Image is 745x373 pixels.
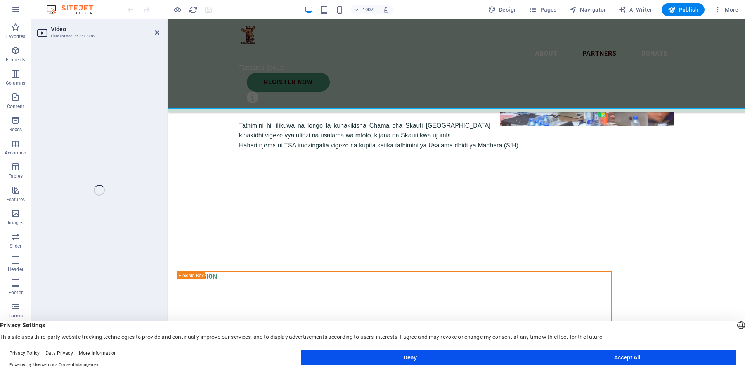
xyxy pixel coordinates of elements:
[9,127,22,133] p: Boxes
[189,5,198,14] i: Reload page
[7,103,24,109] p: Content
[351,5,378,14] button: 100%
[173,5,182,14] button: Click here to leave preview mode and continue editing
[6,57,26,63] p: Elements
[668,6,698,14] span: Publish
[5,33,25,40] p: Favorites
[9,290,23,296] p: Footer
[714,6,738,14] span: More
[9,313,23,319] p: Forms
[526,3,560,16] button: Pages
[566,3,609,16] button: Navigator
[711,3,742,16] button: More
[45,5,103,14] img: Editor Logo
[6,196,25,203] p: Features
[5,150,26,156] p: Accordion
[8,266,23,272] p: Header
[619,6,652,14] span: AI Writer
[615,3,655,16] button: AI Writer
[383,6,390,13] i: On resize automatically adjust zoom level to fit chosen device.
[488,6,517,14] span: Design
[188,5,198,14] button: reload
[6,80,25,86] p: Columns
[362,5,375,14] h6: 100%
[9,173,23,179] p: Tables
[529,6,556,14] span: Pages
[662,3,705,16] button: Publish
[485,3,520,16] button: Design
[569,6,606,14] span: Navigator
[485,3,520,16] div: Design (Ctrl+Alt+Y)
[10,243,22,249] p: Slider
[8,220,24,226] p: Images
